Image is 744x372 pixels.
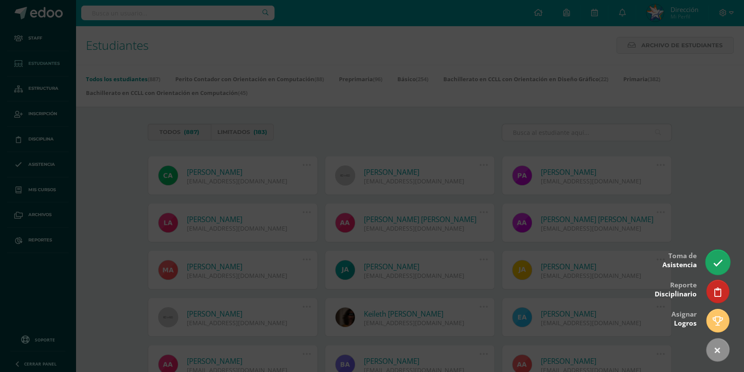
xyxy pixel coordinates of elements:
[655,290,697,299] span: Disciplinario
[671,304,697,332] div: Asignar
[662,260,697,269] span: Asistencia
[655,275,697,303] div: Reporte
[662,246,697,274] div: Toma de
[674,319,697,328] span: Logros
